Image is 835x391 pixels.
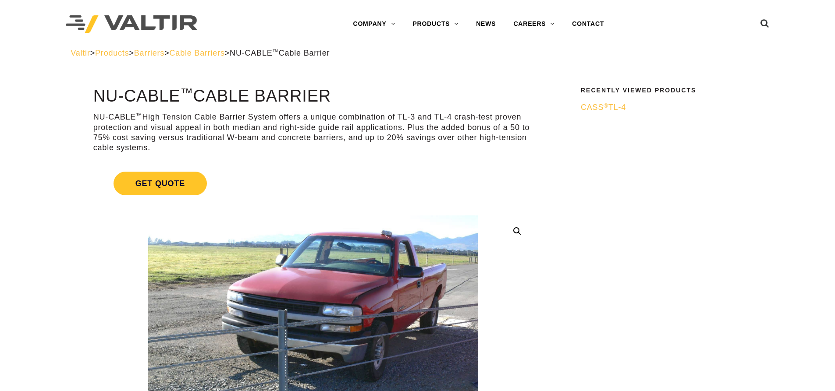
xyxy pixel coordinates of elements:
a: COMPANY [344,15,404,33]
sup: ™ [180,86,193,100]
a: Barriers [134,49,164,57]
span: Get Quote [114,172,207,195]
a: NEWS [467,15,505,33]
h1: NU-CABLE Cable Barrier [93,87,533,106]
a: Products [95,49,129,57]
a: Valtir [71,49,90,57]
span: CASS TL-4 [581,103,626,112]
a: PRODUCTS [404,15,467,33]
sup: ™ [136,112,142,119]
sup: ® [604,102,608,109]
img: Valtir [66,15,197,33]
a: CAREERS [505,15,563,33]
a: Get Quote [93,161,533,206]
span: NU-CABLE Cable Barrier [230,49,330,57]
a: Cable Barriers [170,49,225,57]
div: > > > > [71,48,764,58]
a: CASS®TL-4 [581,102,759,113]
h2: Recently Viewed Products [581,87,759,94]
sup: ™ [273,48,279,55]
a: CONTACT [563,15,613,33]
p: NU-CABLE High Tension Cable Barrier System offers a unique combination of TL-3 and TL-4 crash-tes... [93,112,533,153]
